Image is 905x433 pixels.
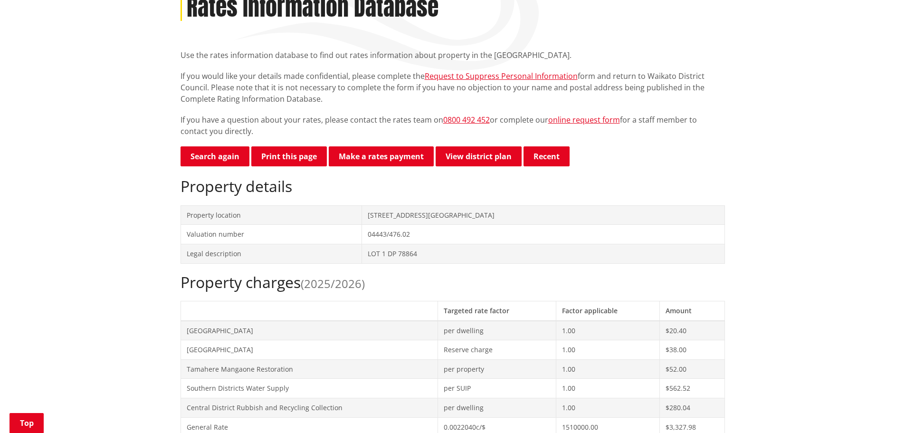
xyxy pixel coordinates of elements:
button: Recent [524,146,570,166]
p: Use the rates information database to find out rates information about property in the [GEOGRAPHI... [181,49,725,61]
button: Print this page [251,146,327,166]
a: View district plan [436,146,522,166]
td: [GEOGRAPHIC_DATA] [181,321,438,340]
td: [GEOGRAPHIC_DATA] [181,340,438,360]
td: per dwelling [438,321,556,340]
td: 04443/476.02 [362,225,724,244]
th: Amount [660,301,724,320]
td: Reserve charge [438,340,556,360]
td: Property location [181,205,362,225]
span: (2025/2026) [301,276,365,291]
p: If you have a question about your rates, please contact the rates team on or complete our for a s... [181,114,725,137]
iframe: Messenger Launcher [861,393,895,427]
a: Make a rates payment [329,146,434,166]
a: 0800 492 452 [443,115,490,125]
td: Valuation number [181,225,362,244]
td: $20.40 [660,321,724,340]
td: Central District Rubbish and Recycling Collection [181,398,438,417]
td: $52.00 [660,359,724,379]
td: per SUIP [438,379,556,398]
td: 1.00 [556,398,660,417]
td: 1.00 [556,359,660,379]
th: Targeted rate factor [438,301,556,320]
td: 1.00 [556,340,660,360]
td: Southern Districts Water Supply [181,379,438,398]
td: per property [438,359,556,379]
th: Factor applicable [556,301,660,320]
td: per dwelling [438,398,556,417]
td: 1.00 [556,321,660,340]
a: Top [10,413,44,433]
a: Search again [181,146,249,166]
a: online request form [548,115,620,125]
td: Tamahere Mangaone Restoration [181,359,438,379]
a: Request to Suppress Personal Information [425,71,578,81]
td: [STREET_ADDRESS][GEOGRAPHIC_DATA] [362,205,724,225]
h2: Property charges [181,273,725,291]
td: 1.00 [556,379,660,398]
td: $280.04 [660,398,724,417]
td: $38.00 [660,340,724,360]
td: Legal description [181,244,362,263]
td: $562.52 [660,379,724,398]
p: If you would like your details made confidential, please complete the form and return to Waikato ... [181,70,725,105]
td: LOT 1 DP 78864 [362,244,724,263]
h2: Property details [181,177,725,195]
